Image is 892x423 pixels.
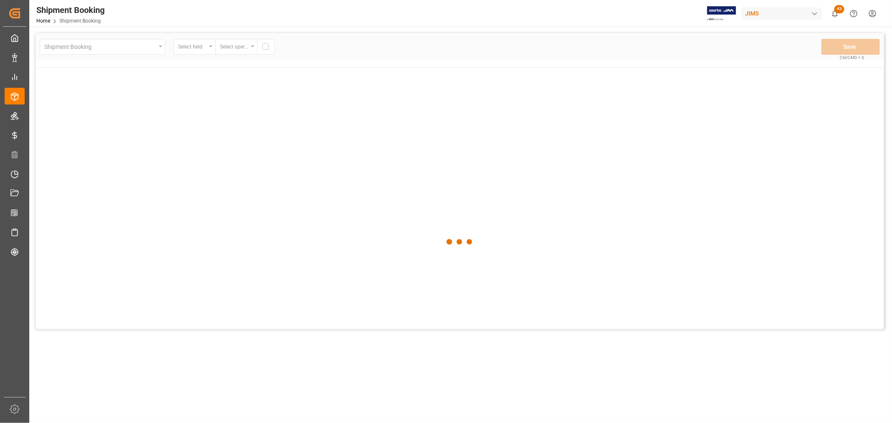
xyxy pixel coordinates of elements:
button: JIMS [742,5,826,21]
a: Home [36,18,50,24]
div: JIMS [742,8,822,20]
img: Exertis%20JAM%20-%20Email%20Logo.jpg_1722504956.jpg [707,6,736,21]
div: Shipment Booking [36,4,105,16]
button: Help Center [844,4,863,23]
button: show 43 new notifications [826,4,844,23]
span: 43 [834,5,844,13]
